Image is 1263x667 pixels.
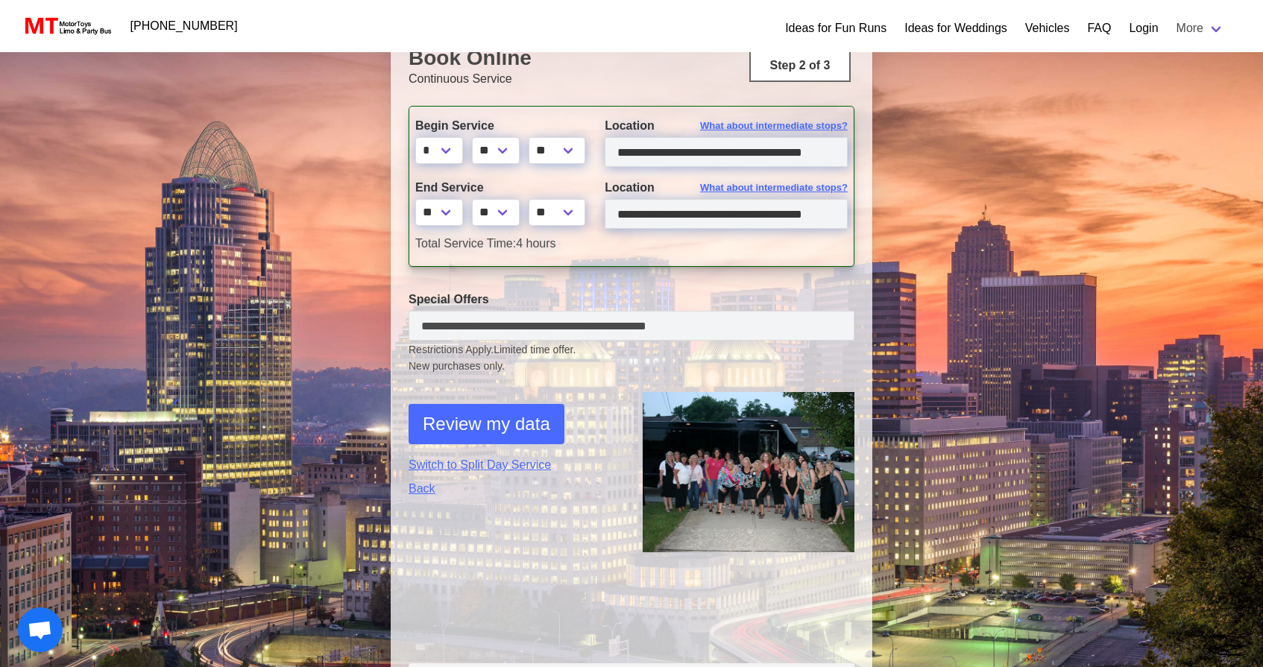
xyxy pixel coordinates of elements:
[21,16,113,37] img: MotorToys Logo
[18,607,63,652] div: Open chat
[700,118,848,133] span: What about intermediate stops?
[409,456,620,474] a: Switch to Split Day Service
[122,11,247,41] a: [PHONE_NUMBER]
[415,179,582,197] label: End Service
[605,181,655,194] span: Location
[409,291,854,309] label: Special Offers
[415,237,516,250] span: Total Service Time:
[605,119,655,132] span: Location
[409,404,564,444] button: Review my data
[700,180,848,195] span: What about intermediate stops?
[409,358,854,374] span: New purchases only.
[415,117,582,135] label: Begin Service
[643,392,854,551] img: 1.png
[423,411,550,437] span: Review my data
[1025,19,1070,37] a: Vehicles
[409,70,854,88] p: Continuous Service
[404,235,859,253] div: 4 hours
[1168,13,1233,43] a: More
[409,344,854,374] small: Restrictions Apply.
[904,19,1007,37] a: Ideas for Weddings
[409,480,620,498] a: Back
[494,342,576,358] span: Limited time offer.
[1129,19,1158,37] a: Login
[785,19,886,37] a: Ideas for Fun Runs
[1087,19,1111,37] a: FAQ
[757,57,843,75] p: Step 2 of 3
